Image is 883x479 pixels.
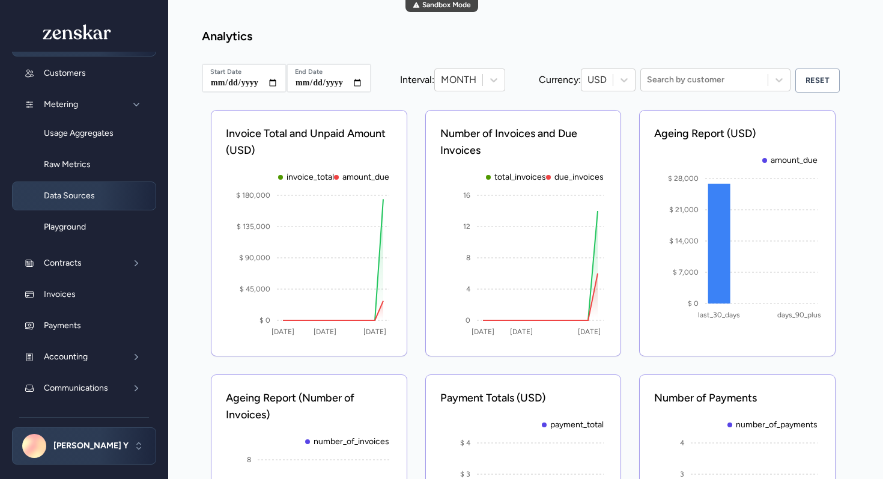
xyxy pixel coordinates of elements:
[202,28,845,44] h1: Analytics
[240,285,270,293] tspan: $ 45,000
[688,299,699,308] tspan: $ 0
[795,69,840,93] button: Reset
[654,389,821,406] p: Number of Payments
[226,125,392,159] p: Invoice Total and Unpaid Amount ( USD )
[460,439,471,447] tspan: $ 4
[12,150,156,179] a: Raw Metrics
[669,237,699,245] tspan: $ 14,000
[247,456,251,464] tspan: 8
[287,171,334,183] p: invoice_total
[440,389,607,406] p: Payment Totals ( USD )
[699,311,741,319] tspan: last_30_days
[680,470,684,478] tspan: 3
[12,90,156,119] button: Metering
[272,328,294,336] tspan: [DATE]
[44,382,114,394] p: Communications
[22,434,46,458] img: profile_placeholder.3204daf8.svg
[44,99,114,111] p: Metering
[777,311,821,319] tspan: days_90_plus
[440,125,607,159] p: Number of Invoices and Due Invoices
[400,69,510,101] div: Interval:
[12,280,156,309] a: Invoices
[226,389,392,423] p: Ageing Report (Number of Invoices)
[12,405,156,434] a: Entitlements
[44,288,132,301] p: Invoices
[314,436,389,448] p: number_of_invoices
[466,285,471,293] tspan: 4
[466,316,470,325] tspan: 0
[771,154,818,166] p: amount_due
[41,24,113,40] img: logo_full.49eab499.svg
[236,191,270,200] tspan: $ 180,000
[12,343,156,371] button: Accounting
[44,351,114,363] p: Accounting
[494,171,546,183] p: total_invoices
[539,69,640,101] div: Currency:
[237,222,270,231] tspan: $ 135,000
[509,328,532,336] tspan: [DATE]
[44,190,146,202] span: Data Sources
[314,328,336,336] tspan: [DATE]
[239,254,270,262] tspan: $ 90,000
[44,221,146,233] span: Playground
[12,311,156,340] a: Payments
[578,328,601,336] tspan: [DATE]
[680,439,685,447] tspan: 4
[12,249,156,278] button: Contracts
[550,419,604,431] p: payment_total
[12,374,156,403] button: Communications
[669,206,699,214] tspan: $ 21,000
[44,320,132,332] p: Payments
[363,328,386,336] tspan: [DATE]
[736,419,818,431] p: number_of_payments
[44,127,146,139] span: Usage Aggregates
[259,316,270,325] tspan: $ 0
[413,2,419,8] span: warning
[463,191,470,200] tspan: 16
[12,59,156,88] a: Customers
[12,213,156,242] a: Playground
[12,182,156,210] a: Data Sources
[44,67,132,79] p: Customers
[466,254,470,262] tspan: 8
[44,257,114,269] p: Contracts
[654,125,821,142] p: Ageing Report ( USD )
[460,470,470,478] tspan: $ 3
[342,171,389,183] p: amount_due
[463,222,470,231] tspan: 12
[554,171,604,183] p: due_invoices
[673,268,699,276] tspan: $ 7,000
[12,119,156,148] a: Usage Aggregates
[472,328,494,336] tspan: [DATE]
[44,159,146,171] span: Raw Metrics
[668,174,699,183] tspan: $ 28,000
[53,440,129,452] div: [PERSON_NAME] Y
